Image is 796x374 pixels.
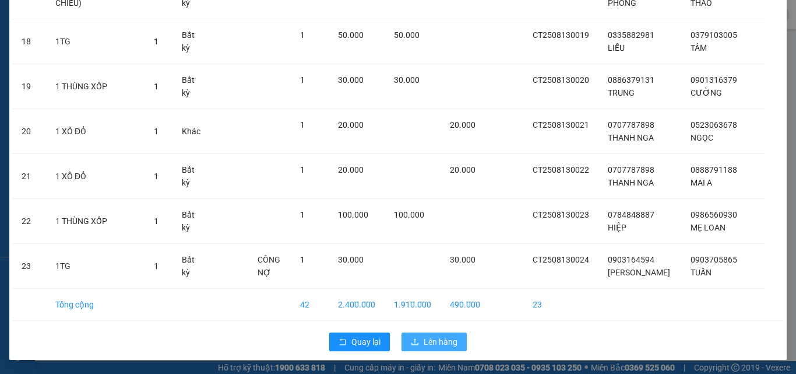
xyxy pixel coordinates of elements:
td: Khác [172,109,210,154]
td: 18 [12,19,46,64]
b: [DOMAIN_NAME] [98,44,160,54]
span: CT2508130019 [533,30,589,40]
span: 1 [154,216,159,226]
span: CT2508130020 [533,75,589,85]
td: 1 THÙNG XỐP [46,64,145,109]
span: 50.000 [394,30,420,40]
span: TUẤN [691,268,712,277]
span: 1 [300,210,305,219]
button: rollbackQuay lại [329,333,390,351]
span: LIỄU [608,43,625,53]
span: 0784848887 [608,210,654,219]
span: upload [411,338,419,347]
td: Bất kỳ [172,19,210,64]
td: Bất kỳ [172,244,210,289]
span: 20.000 [338,165,364,174]
span: CT2508130021 [533,120,589,130]
td: 1 THÙNG XỐP [46,199,145,244]
span: 1 [300,255,305,264]
span: CT2508130022 [533,165,589,174]
span: 0901316379 [691,75,737,85]
span: 0886379131 [608,75,654,85]
span: THANH NGA [608,178,654,187]
span: 30.000 [338,75,364,85]
span: CƯỜNG [691,88,722,97]
span: 30.000 [450,255,476,264]
span: rollback [339,338,347,347]
td: 1TG [46,19,145,64]
span: 0707787898 [608,120,654,130]
td: 22 [12,199,46,244]
span: 0903164594 [608,255,654,264]
span: 30.000 [394,75,420,85]
span: NGỌC [691,133,713,142]
span: 1 [300,75,305,85]
td: Bất kỳ [172,64,210,109]
td: 490.000 [441,289,489,321]
span: Quay lại [351,335,381,348]
span: 20.000 [450,120,476,130]
span: CT2508130023 [533,210,589,219]
span: [PERSON_NAME] [608,268,670,277]
span: 0986560930 [691,210,737,219]
td: 1 XÔ ĐỎ [46,109,145,154]
span: 100.000 [394,210,424,219]
span: TRUNG [608,88,635,97]
span: 1 [300,30,305,40]
td: 2.400.000 [329,289,385,321]
span: 0379103005 [691,30,737,40]
img: logo.jpg [126,15,154,43]
td: 1TG [46,244,145,289]
span: 20.000 [338,120,364,130]
span: 0903705865 [691,255,737,264]
span: 30.000 [338,255,364,264]
span: CÔNG NỢ [258,255,280,277]
td: 1 XÔ ĐỎ [46,154,145,199]
td: 21 [12,154,46,199]
b: Gửi khách hàng [72,17,115,72]
b: Phương Nam Express [15,75,64,151]
span: 0707787898 [608,165,654,174]
span: 0523063678 [691,120,737,130]
span: 0335882981 [608,30,654,40]
span: TÂM [691,43,707,53]
span: 20.000 [450,165,476,174]
span: 1 [154,261,159,271]
span: 1 [154,172,159,181]
span: HIỆP [608,223,626,232]
td: 20 [12,109,46,154]
td: Bất kỳ [172,199,210,244]
span: 1 [154,127,159,136]
td: 23 [12,244,46,289]
span: 1 [300,120,305,130]
span: Lên hàng [424,335,457,348]
span: 50.000 [338,30,364,40]
td: Bất kỳ [172,154,210,199]
span: THANH NGA [608,133,654,142]
button: uploadLên hàng [401,333,467,351]
span: MẸ LOAN [691,223,725,232]
td: 23 [523,289,598,321]
li: (c) 2017 [98,55,160,70]
span: 1 [154,82,159,91]
span: 100.000 [338,210,368,219]
td: Tổng cộng [46,289,145,321]
td: 42 [291,289,329,321]
span: MAI A [691,178,712,187]
td: 1.910.000 [385,289,441,321]
span: 1 [300,165,305,174]
span: CT2508130024 [533,255,589,264]
span: 0888791188 [691,165,737,174]
span: 1 [154,37,159,46]
td: 19 [12,64,46,109]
